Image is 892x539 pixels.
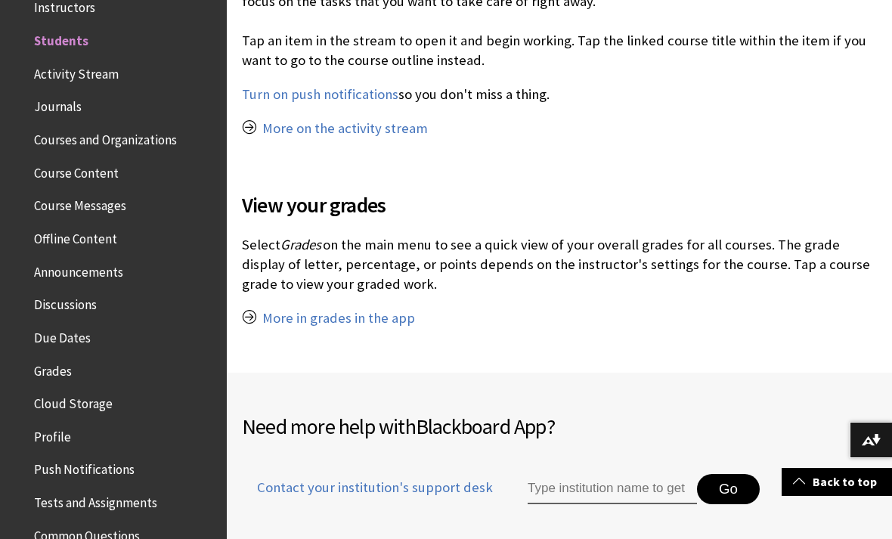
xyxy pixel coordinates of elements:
[34,94,82,115] span: Journals
[34,490,157,510] span: Tests and Assignments
[242,85,877,104] p: so you don't miss a thing.
[242,478,493,516] a: Contact your institution's support desk
[34,160,119,181] span: Course Content
[262,309,415,327] a: More in grades in the app
[34,325,91,345] span: Due Dates
[242,410,877,442] h2: Need more help with ?
[697,474,760,504] button: Go
[242,85,398,104] a: Turn on push notifications
[262,119,428,138] a: More on the activity stream
[242,235,877,295] p: Select on the main menu to see a quick view of your overall grades for all courses. The grade dis...
[34,391,113,411] span: Cloud Storage
[280,236,321,253] span: Grades
[34,226,117,246] span: Offline Content
[416,413,547,440] span: Blackboard App
[34,127,177,147] span: Courses and Organizations
[34,424,71,445] span: Profile
[782,468,892,496] a: Back to top
[528,474,697,504] input: Type institution name to get support
[34,358,72,379] span: Grades
[34,292,97,312] span: Discussions
[34,457,135,478] span: Push Notifications
[34,61,119,82] span: Activity Stream
[34,28,88,48] span: Students
[34,194,126,214] span: Course Messages
[242,478,493,497] span: Contact your institution's support desk
[34,259,123,280] span: Announcements
[242,189,877,221] span: View your grades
